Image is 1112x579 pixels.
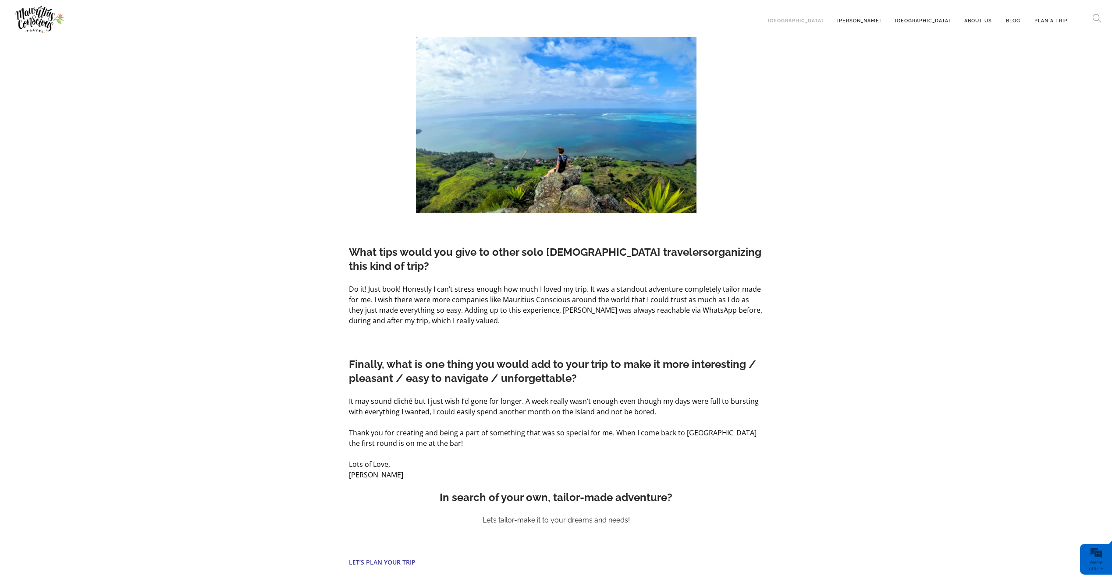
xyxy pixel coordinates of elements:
[1006,5,1020,29] a: Blog
[144,4,165,25] div: Minimize live chat window
[349,246,761,272] b: What tips would you give to other solo [DEMOGRAPHIC_DATA] travelers
[10,45,23,58] div: Navigation go back
[1034,5,1068,29] a: PLAN A TRIP
[768,5,823,29] a: [GEOGRAPHIC_DATA]
[349,428,757,448] span: Thank you for creating and being a part of something that was so special for me. When I come back...
[349,284,762,325] span: Do it! Just book! Honestly I can’t stress enough how much I loved my trip. It was a standout adve...
[128,270,159,282] em: Submit
[1082,559,1110,572] div: We're offline
[416,16,696,213] img: hiking trails mauritius
[14,3,65,35] img: Mauritius Conscious Travel
[349,459,390,469] span: Lots of Love,
[895,5,950,29] a: [GEOGRAPHIC_DATA]
[349,470,403,480] span: [PERSON_NAME]
[440,491,672,504] strong: In search of your own, tailor-made adventure?
[349,558,416,566] a: LET’S PLAN YOUR TRIP
[964,5,992,29] a: About us
[837,5,881,29] a: [PERSON_NAME]
[1034,5,1068,37] div: PLAN A TRIP
[11,107,160,126] input: Enter your email address
[349,515,763,526] h5: Let’s tailor-make it to your dreams and needs!
[349,358,756,385] b: Finally, what is one thing you would add to your trip to make it more interesting / pleasant / ea...
[11,133,160,262] textarea: Type your message and click 'Submit'
[349,396,759,417] span: It may sound cliché but I just wish I’d gone for longer. A week really wasn’t enough even though ...
[11,81,160,100] input: Enter your last name
[59,46,160,57] div: Leave a message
